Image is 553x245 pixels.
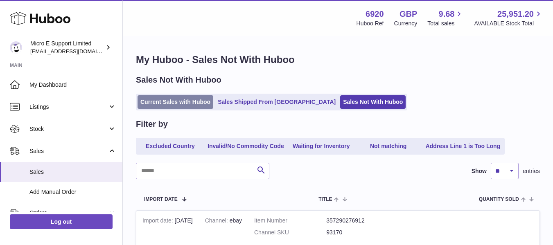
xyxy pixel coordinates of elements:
[326,229,398,236] dd: 93170
[215,95,339,109] a: Sales Shipped From [GEOGRAPHIC_DATA]
[136,74,221,85] h2: Sales Not With Huboo
[30,48,120,54] span: [EMAIL_ADDRESS][DOMAIN_NAME]
[318,197,332,202] span: Title
[142,217,175,226] strong: Import date
[136,119,168,130] h2: Filter by
[30,40,104,55] div: Micro E Support Limited
[138,139,203,153] a: Excluded Country
[356,139,421,153] a: Not matching
[205,217,230,226] strong: Channel
[474,20,543,27] span: AVAILABLE Stock Total
[474,9,543,27] a: 25,951.20 AVAILABLE Stock Total
[29,103,108,111] span: Listings
[366,9,384,20] strong: 6920
[289,139,354,153] a: Waiting for Inventory
[138,95,213,109] a: Current Sales with Huboo
[254,217,326,225] dt: Item Number
[472,167,487,175] label: Show
[497,9,534,20] span: 25,951.20
[523,167,540,175] span: entries
[400,9,417,20] strong: GBP
[479,197,519,202] span: Quantity Sold
[326,217,398,225] dd: 357290276912
[394,20,418,27] div: Currency
[29,147,108,155] span: Sales
[427,20,464,27] span: Total sales
[205,139,287,153] a: Invalid/No Commodity Code
[10,214,113,229] a: Log out
[136,53,540,66] h1: My Huboo - Sales Not With Huboo
[205,217,242,225] div: ebay
[357,20,384,27] div: Huboo Ref
[423,139,503,153] a: Address Line 1 is Too Long
[29,209,108,217] span: Orders
[29,188,116,196] span: Add Manual Order
[439,9,455,20] span: 9.68
[254,229,326,236] dt: Channel SKU
[144,197,178,202] span: Import date
[340,95,406,109] a: Sales Not With Huboo
[29,81,116,89] span: My Dashboard
[427,9,464,27] a: 9.68 Total sales
[29,168,116,176] span: Sales
[10,41,22,54] img: contact@micropcsupport.com
[29,125,108,133] span: Stock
